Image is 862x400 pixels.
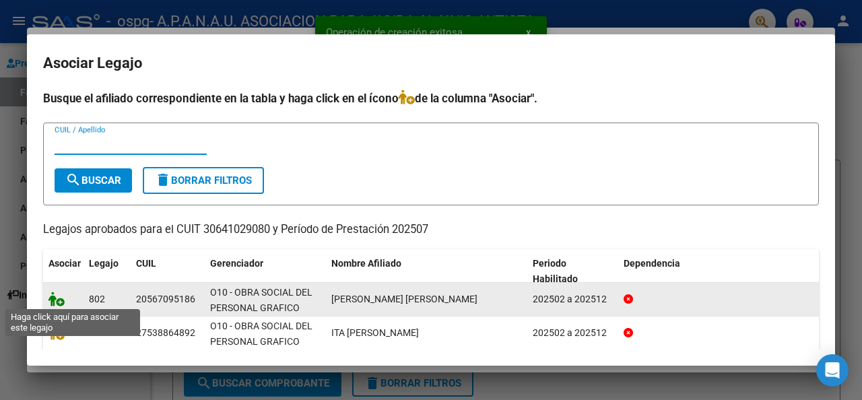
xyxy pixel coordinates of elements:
datatable-header-cell: Legajo [84,249,131,294]
mat-icon: search [65,172,81,188]
div: 202502 a 202512 [533,292,613,307]
h4: Busque el afiliado correspondiente en la tabla y haga click en el ícono de la columna "Asociar". [43,90,819,107]
datatable-header-cell: Periodo Habilitado [527,249,618,294]
span: Periodo Habilitado [533,258,578,284]
mat-icon: delete [155,172,171,188]
span: Gerenciador [210,258,263,269]
span: 802 [89,294,105,304]
datatable-header-cell: Nombre Afiliado [326,249,527,294]
span: Nombre Afiliado [331,258,401,269]
span: VELAZQUEZ DIAZ JOAQUIN EMMANUEL [331,294,477,304]
div: 202502 a 202512 [533,325,613,341]
span: Legajo [89,258,119,269]
span: Buscar [65,174,121,187]
datatable-header-cell: Asociar [43,249,84,294]
span: Borrar Filtros [155,174,252,187]
div: Open Intercom Messenger [816,354,849,387]
span: Dependencia [624,258,680,269]
span: 701 [89,327,105,338]
h2: Asociar Legajo [43,51,819,76]
datatable-header-cell: CUIL [131,249,205,294]
span: Asociar [48,258,81,269]
div: 27538864892 [136,325,195,341]
datatable-header-cell: Gerenciador [205,249,326,294]
span: O10 - OBRA SOCIAL DEL PERSONAL GRAFICO [210,321,312,347]
span: O10 - OBRA SOCIAL DEL PERSONAL GRAFICO [210,287,312,313]
div: 20567095186 [136,292,195,307]
span: ITA MARTINA MICAELA [331,327,419,338]
datatable-header-cell: Dependencia [618,249,820,294]
button: Buscar [55,168,132,193]
p: Legajos aprobados para el CUIT 30641029080 y Período de Prestación 202507 [43,222,819,238]
button: Borrar Filtros [143,167,264,194]
span: CUIL [136,258,156,269]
